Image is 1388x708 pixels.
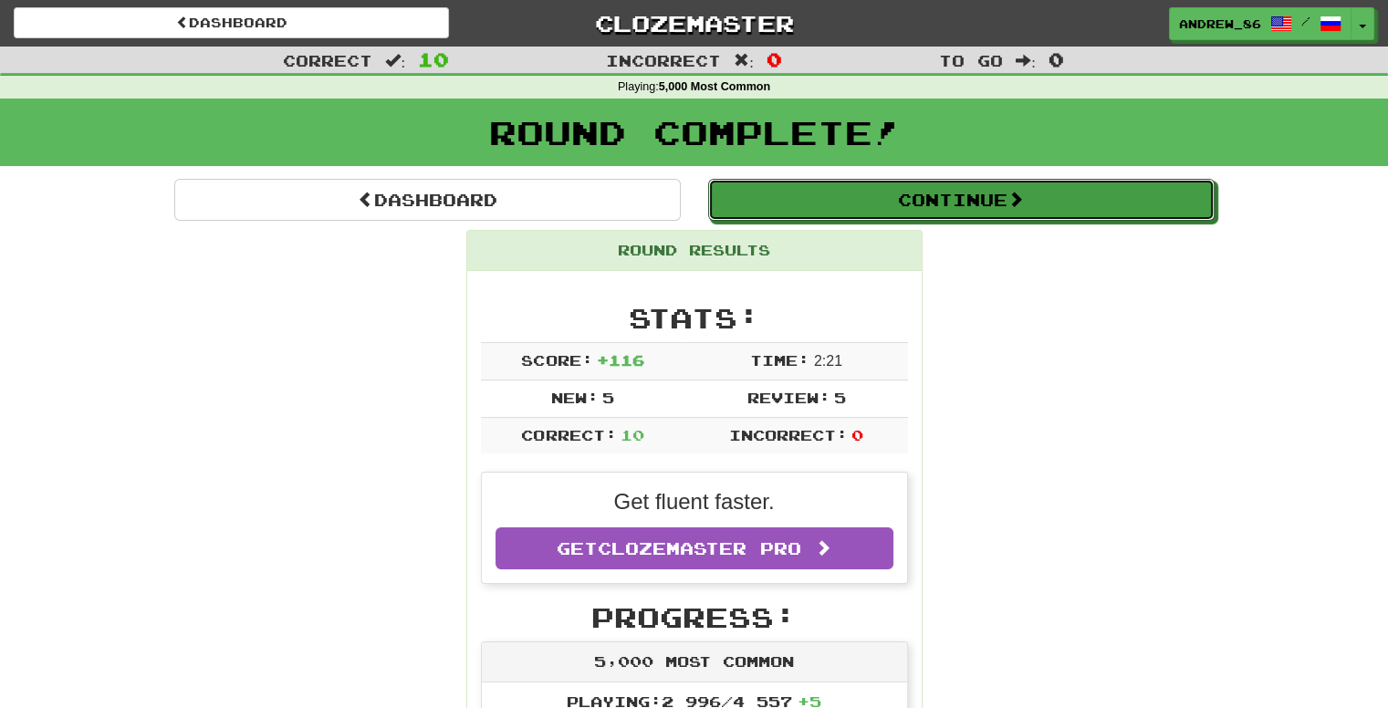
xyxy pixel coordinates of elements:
[750,351,809,369] span: Time:
[6,114,1382,151] h1: Round Complete!
[659,80,770,93] strong: 5,000 Most Common
[746,389,830,406] span: Review:
[496,527,893,569] a: GetClozemaster Pro
[834,389,846,406] span: 5
[496,486,893,517] p: Get fluent faster.
[418,48,449,70] span: 10
[602,389,614,406] span: 5
[283,51,372,69] span: Correct
[521,351,592,369] span: Score:
[597,351,644,369] span: + 116
[385,53,405,68] span: :
[521,426,616,443] span: Correct:
[708,179,1215,221] button: Continue
[939,51,1003,69] span: To go
[481,602,908,632] h2: Progress:
[481,303,908,333] h2: Stats:
[467,231,922,271] div: Round Results
[606,51,721,69] span: Incorrect
[734,53,754,68] span: :
[482,642,907,682] div: 5,000 Most Common
[476,7,912,39] a: Clozemaster
[14,7,449,38] a: Dashboard
[1049,48,1064,70] span: 0
[851,426,863,443] span: 0
[551,389,599,406] span: New:
[1301,15,1310,27] span: /
[174,179,681,221] a: Dashboard
[1016,53,1036,68] span: :
[814,353,842,369] span: 2 : 21
[621,426,644,443] span: 10
[1179,16,1261,32] span: Andrew_86
[598,538,801,558] span: Clozemaster Pro
[1169,7,1351,40] a: Andrew_86 /
[767,48,782,70] span: 0
[729,426,848,443] span: Incorrect:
